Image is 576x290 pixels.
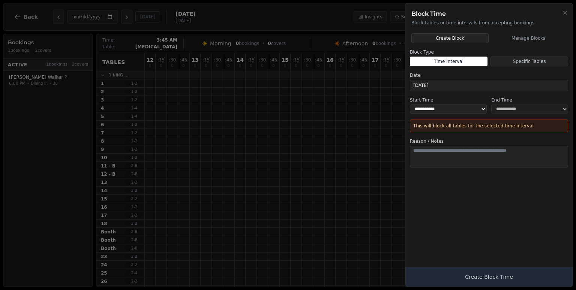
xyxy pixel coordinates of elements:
[490,57,568,66] button: Specific Tables
[410,72,568,78] label: Date
[490,33,567,43] button: Manage Blocks
[410,57,487,66] button: Time Interval
[410,80,568,91] button: [DATE]
[411,33,489,43] button: Create Block
[411,9,567,18] h2: Block Time
[491,97,568,103] label: End Time
[413,123,565,129] p: This will block all tables for the selected time interval
[410,138,568,144] label: Reason / Notes
[410,49,568,55] label: Block Type
[411,20,567,26] p: Block tables or time intervals from accepting bookings
[410,97,487,103] label: Start Time
[405,267,573,287] button: Create Block Time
